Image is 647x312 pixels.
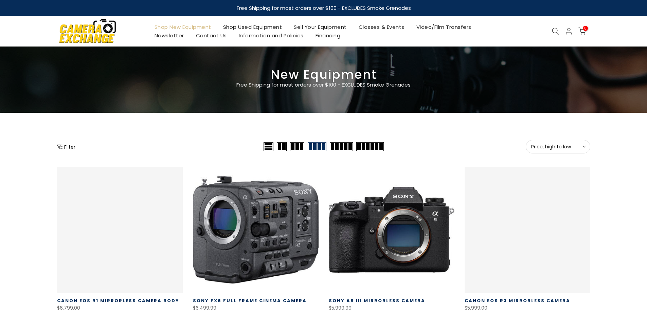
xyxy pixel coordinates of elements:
[526,140,590,153] button: Price, high to low
[57,143,75,150] button: Show filters
[329,297,425,304] a: Sony a9 III Mirrorless Camera
[578,27,586,35] a: 0
[57,297,179,304] a: Canon EOS R1 Mirrorless Camera Body
[193,297,307,304] a: Sony FX6 Full Frame Cinema Camera
[465,297,570,304] a: Canon EOS R3 Mirrorless Camera
[288,23,353,31] a: Sell Your Equipment
[309,31,346,40] a: Financing
[57,70,590,79] h3: New Equipment
[233,31,309,40] a: Information and Policies
[583,26,588,31] span: 0
[148,23,217,31] a: Shop New Equipment
[148,31,190,40] a: Newsletter
[353,23,410,31] a: Classes & Events
[531,144,585,150] span: Price, high to low
[236,4,411,12] strong: Free Shipping for most orders over $100 - EXCLUDES Smoke Grenades
[217,23,288,31] a: Shop Used Equipment
[196,81,451,89] p: Free Shipping for most orders over $100 - EXCLUDES Smoke Grenades
[190,31,233,40] a: Contact Us
[410,23,477,31] a: Video/Film Transfers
